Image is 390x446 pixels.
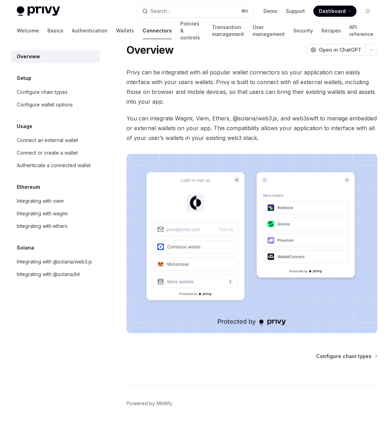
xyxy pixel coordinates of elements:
[263,8,277,15] a: Demo
[349,22,373,39] a: API reference
[11,98,100,111] a: Configure wallet options
[11,207,100,220] a: Integrating with wagmi
[253,22,285,39] a: User management
[11,220,100,232] a: Integrating with ethers
[17,136,78,144] div: Connect an external wallet
[17,209,68,218] div: Integrating with wagmi
[362,6,373,17] button: Toggle dark mode
[11,255,100,268] a: Integrating with @solana/web3.js
[316,353,372,360] span: Configure chain types
[17,161,91,170] div: Authenticate a connected wallet
[11,86,100,98] a: Configure chain types
[180,22,204,39] a: Policies & controls
[17,244,34,252] h5: Solana
[313,6,357,17] a: Dashboard
[293,22,313,39] a: Security
[11,268,100,281] a: Integrating with @solana/kit
[11,50,100,63] a: Overview
[11,147,100,159] a: Connect or create a wallet
[17,222,68,230] div: Integrating with ethers
[17,122,32,131] h5: Usage
[17,88,68,96] div: Configure chain types
[17,149,78,157] div: Connect or create a wallet
[17,74,31,82] h5: Setup
[17,52,40,61] div: Overview
[127,67,377,106] span: Privy can be integrated with all popular wallet connectors so your application can easily interfa...
[127,154,377,333] img: Connectors3
[17,101,73,109] div: Configure wallet options
[47,22,63,39] a: Basics
[17,22,39,39] a: Welcome
[11,159,100,172] a: Authenticate a connected wallet
[17,258,92,266] div: Integrating with @solana/web3.js
[127,400,173,407] a: Powered by Mintlify
[17,270,80,278] div: Integrating with @solana/kit
[316,353,377,360] a: Configure chain types
[321,22,341,39] a: Recipes
[17,197,64,205] div: Integrating with viem
[11,134,100,147] a: Connect an external wallet
[116,22,134,39] a: Wallets
[127,113,377,143] span: You can integrate Wagmi, Viem, Ethers, @solana/web3.js, and web3swift to manage embedded or exter...
[17,6,60,16] img: light logo
[127,44,174,56] h1: Overview
[286,8,305,15] a: Support
[319,8,346,15] span: Dashboard
[17,183,40,191] h5: Ethereum
[72,22,108,39] a: Authentication
[11,195,100,207] a: Integrating with viem
[306,44,366,56] button: Open in ChatGPT
[241,8,248,14] span: ⌘ K
[151,7,170,15] div: Search...
[212,22,244,39] a: Transaction management
[319,46,361,53] span: Open in ChatGPT
[143,22,172,39] a: Connectors
[137,5,252,17] button: Open search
